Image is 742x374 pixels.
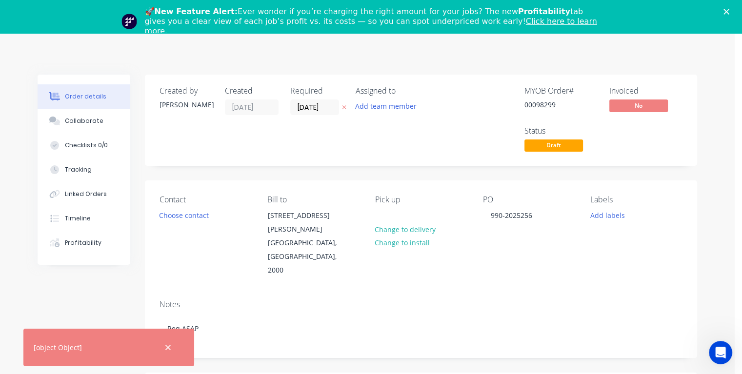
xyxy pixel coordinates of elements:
button: Choose contact [154,208,214,221]
span: Draft [524,139,583,152]
button: Add team member [356,99,422,113]
button: Add labels [585,208,630,221]
button: Timeline [38,206,130,231]
div: 00098299 [524,99,598,110]
button: Order details [38,84,130,109]
div: [GEOGRAPHIC_DATA], [GEOGRAPHIC_DATA], 2000 [268,236,349,277]
img: Profile image for Team [121,14,137,29]
div: Created [225,86,279,96]
div: Tracking [65,165,92,174]
button: Add team member [350,99,422,113]
div: Status [524,126,598,136]
span: No [609,99,668,112]
div: Assigned to [356,86,453,96]
div: [object Object] [34,342,82,353]
button: Change to install [369,236,435,249]
div: Linked Orders [65,190,107,198]
b: Profitability [518,7,570,16]
button: Profitability [38,231,130,255]
div: Pick up [375,195,467,204]
div: 990-2025256 [482,208,540,222]
button: Change to delivery [369,222,441,236]
button: Collaborate [38,109,130,133]
div: 🚀 Ever wonder if you’re charging the right amount for your jobs? The new tab gives you a clear vi... [145,7,605,36]
button: Checklists 0/0 [38,133,130,157]
div: Notes [160,300,682,309]
div: PO [482,195,575,204]
div: [STREET_ADDRESS][PERSON_NAME] [268,209,349,236]
div: Created by [160,86,213,96]
div: Collaborate [65,117,103,125]
iframe: Intercom live chat [709,341,732,364]
div: Invoiced [609,86,682,96]
div: Contact [160,195,252,204]
div: Bill to [267,195,360,204]
div: [PERSON_NAME] [160,99,213,110]
div: Timeline [65,214,91,223]
div: [STREET_ADDRESS][PERSON_NAME][GEOGRAPHIC_DATA], [GEOGRAPHIC_DATA], 2000 [260,208,357,277]
button: Linked Orders [38,182,130,206]
div: Profitability [65,238,101,247]
a: Click here to learn more. [145,17,597,36]
div: Close [723,9,733,15]
div: MYOB Order # [524,86,598,96]
div: Req ASAP [160,314,682,343]
div: Checklists 0/0 [65,141,108,150]
div: Required [290,86,344,96]
div: Labels [590,195,682,204]
div: Order details [65,92,106,101]
b: New Feature Alert: [155,7,238,16]
button: Tracking [38,157,130,182]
